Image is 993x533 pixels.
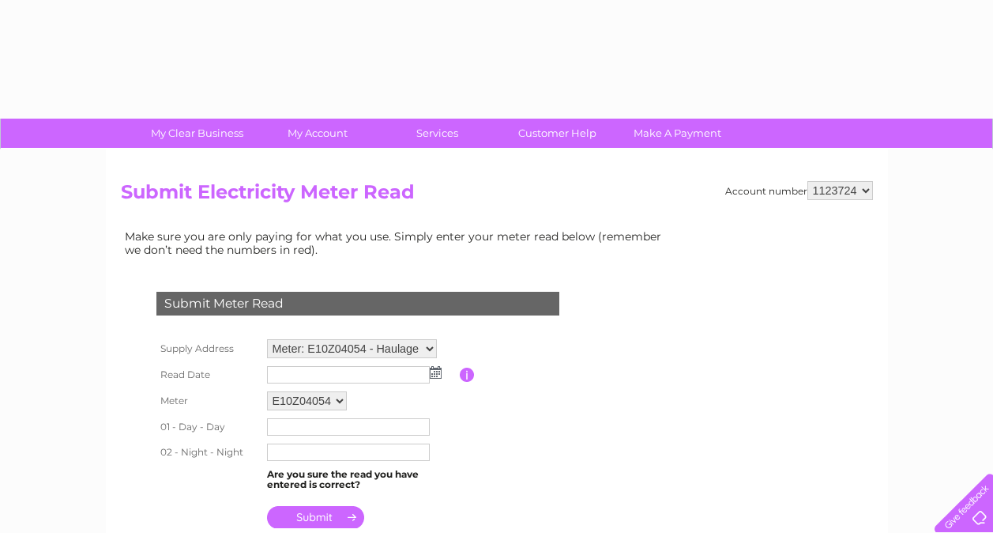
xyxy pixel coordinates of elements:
[430,366,442,379] img: ...
[267,506,364,528] input: Submit
[121,181,873,211] h2: Submit Electricity Meter Read
[121,226,674,259] td: Make sure you are only paying for what you use. Simply enter your meter read below (remember we d...
[263,465,460,495] td: Are you sure the read you have entered is correct?
[612,119,743,148] a: Make A Payment
[152,387,263,414] th: Meter
[725,181,873,200] div: Account number
[372,119,502,148] a: Services
[492,119,623,148] a: Customer Help
[152,414,263,440] th: 01 - Day - Day
[152,362,263,387] th: Read Date
[152,335,263,362] th: Supply Address
[152,440,263,465] th: 02 - Night - Night
[252,119,382,148] a: My Account
[132,119,262,148] a: My Clear Business
[156,292,559,316] div: Submit Meter Read
[460,368,475,382] input: Information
